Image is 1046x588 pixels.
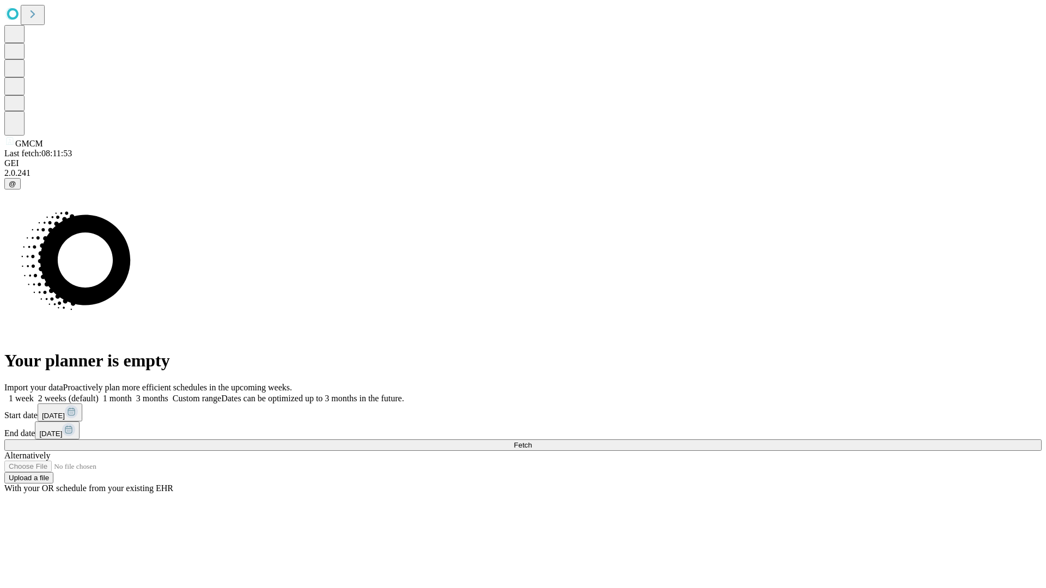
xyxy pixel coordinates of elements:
[38,394,99,403] span: 2 weeks (default)
[4,149,72,158] span: Last fetch: 08:11:53
[4,483,173,493] span: With your OR schedule from your existing EHR
[173,394,221,403] span: Custom range
[4,158,1042,168] div: GEI
[103,394,132,403] span: 1 month
[4,421,1042,439] div: End date
[9,394,34,403] span: 1 week
[4,403,1042,421] div: Start date
[4,439,1042,451] button: Fetch
[4,178,21,189] button: @
[221,394,404,403] span: Dates can be optimized up to 3 months in the future.
[4,168,1042,178] div: 2.0.241
[4,383,63,392] span: Import your data
[38,403,82,421] button: [DATE]
[39,430,62,438] span: [DATE]
[63,383,292,392] span: Proactively plan more efficient schedules in the upcoming weeks.
[136,394,168,403] span: 3 months
[42,412,65,420] span: [DATE]
[4,472,53,483] button: Upload a file
[15,139,43,148] span: GMCM
[4,451,50,460] span: Alternatively
[4,351,1042,371] h1: Your planner is empty
[35,421,80,439] button: [DATE]
[9,180,16,188] span: @
[514,441,532,449] span: Fetch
